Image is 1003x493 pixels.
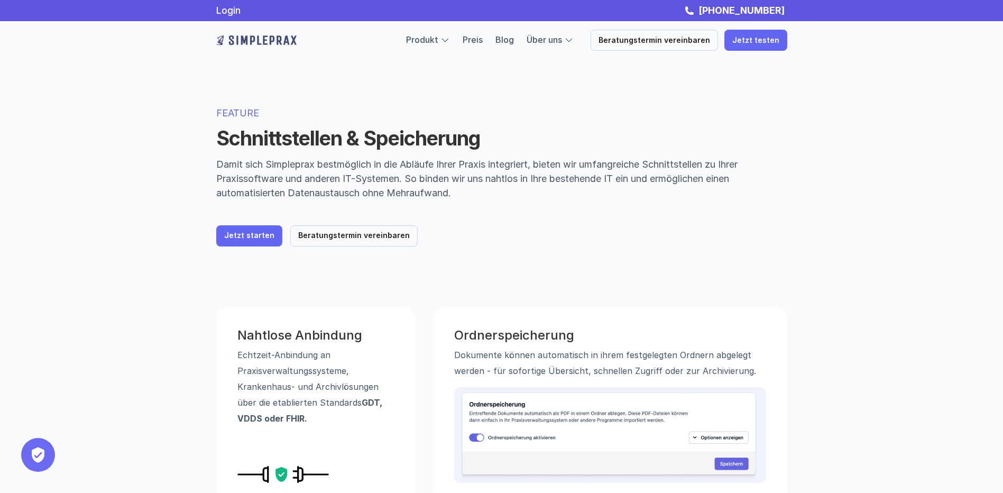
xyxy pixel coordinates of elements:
p: FEATURE [216,106,787,120]
h3: Ordnerspeicherung [454,328,766,343]
p: Jetzt starten [224,231,274,240]
img: Grafikausschnitt aus der Anwendung die die Ordnerspeicherung zeigt [454,387,766,482]
strong: [PHONE_NUMBER] [698,5,785,16]
p: Jetzt testen [732,36,779,45]
a: Produkt [406,34,438,45]
p: Beratungstermin vereinbaren [298,231,410,240]
p: Beratungstermin vereinbaren [599,36,710,45]
a: Beratungstermin vereinbaren [290,225,418,246]
a: [PHONE_NUMBER] [696,5,787,16]
h1: Schnittstellen & Speicherung [216,126,787,151]
a: Beratungstermin vereinbaren [591,30,718,51]
p: Echtzeit-Anbindung an Praxisverwaltungssysteme, Krankenhaus- und Archivlösungen über die etablier... [237,347,395,426]
p: Damit sich Simpleprax bestmöglich in die Abläufe Ihrer Praxis integriert, bieten wir umfangreiche... [216,157,787,200]
a: Jetzt starten [216,225,282,246]
a: Über uns [527,34,562,45]
a: Blog [495,34,514,45]
a: Login [216,5,241,16]
h3: Nahtlose Anbindung [237,328,395,343]
a: Preis [463,34,483,45]
a: Jetzt testen [724,30,787,51]
p: Dokumente können automatisch in ihrem festgelegten Ordnern abgelegt werden - für sofortige Übersi... [454,347,766,379]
